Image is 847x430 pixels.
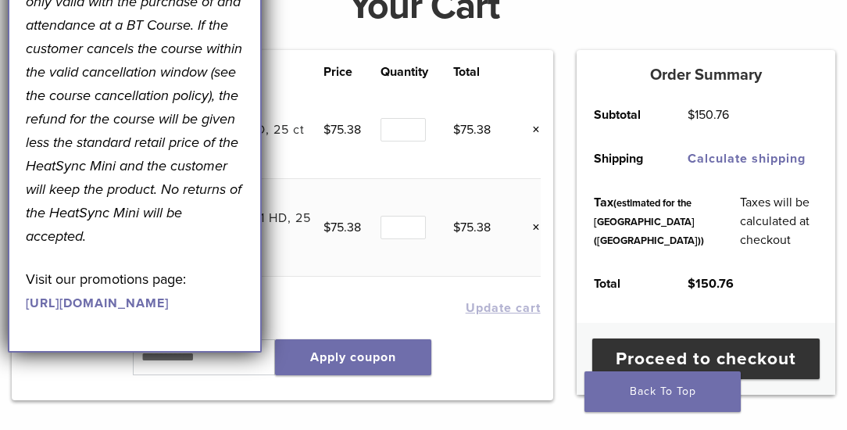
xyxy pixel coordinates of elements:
a: Back To Top [584,371,741,412]
span: $ [453,220,460,235]
bdi: 150.76 [688,107,729,123]
td: Taxes will be calculated at checkout [722,181,835,262]
th: Quantity [381,63,453,81]
span: $ [453,122,460,138]
th: Price [323,63,381,81]
a: Remove this item [520,120,541,140]
th: Tax [577,181,722,262]
a: Proceed to checkout [592,339,820,379]
span: $ [323,122,331,138]
th: Shipping [577,137,670,181]
th: Total [577,262,670,306]
p: Visit our promotions page: [26,267,244,314]
bdi: 75.38 [453,220,491,235]
a: Remove this item [520,217,541,238]
span: $ [323,220,331,235]
button: Apply coupon [275,339,431,375]
bdi: 75.38 [453,122,491,138]
h5: Order Summary [577,66,835,84]
bdi: 75.38 [323,220,361,235]
th: Subtotal [577,93,670,137]
bdi: 75.38 [323,122,361,138]
a: Calculate shipping [688,151,806,167]
small: (estimated for the [GEOGRAPHIC_DATA] ([GEOGRAPHIC_DATA])) [594,197,704,247]
span: $ [688,107,695,123]
bdi: 150.76 [688,276,734,292]
a: [URL][DOMAIN_NAME] [26,296,169,311]
button: Update cart [466,302,541,314]
th: Total [453,63,510,81]
span: $ [688,276,695,292]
